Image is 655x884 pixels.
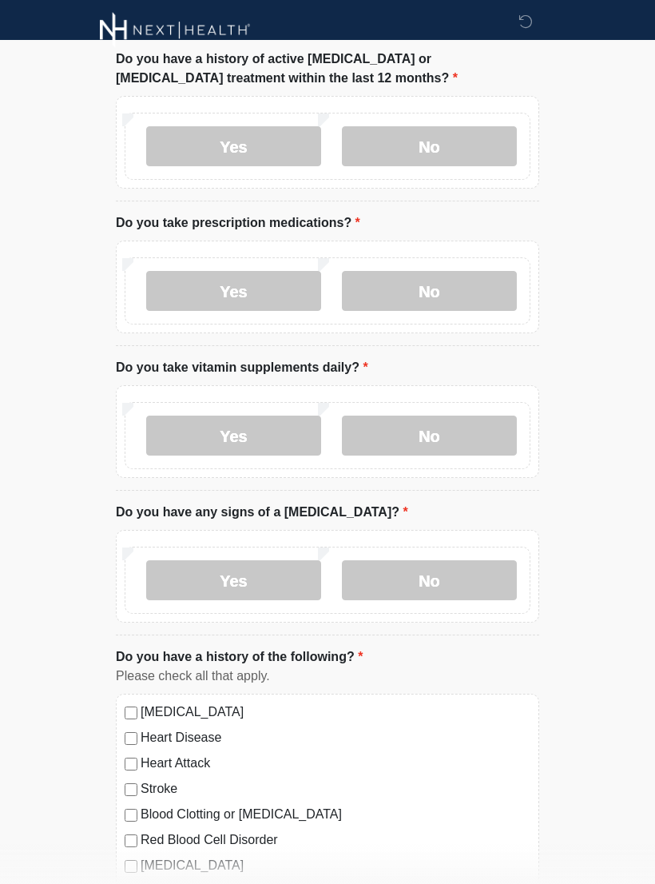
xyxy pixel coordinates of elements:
[141,728,530,747] label: Heart Disease
[125,783,137,796] input: Stroke
[146,416,321,456] label: Yes
[146,560,321,600] label: Yes
[146,126,321,166] label: Yes
[125,860,137,873] input: [MEDICAL_DATA]
[342,126,517,166] label: No
[342,416,517,456] label: No
[141,856,530,875] label: [MEDICAL_DATA]
[116,358,368,377] label: Do you take vitamin supplements daily?
[116,667,539,686] div: Please check all that apply.
[342,560,517,600] label: No
[125,707,137,719] input: [MEDICAL_DATA]
[141,830,530,850] label: Red Blood Cell Disorder
[125,758,137,771] input: Heart Attack
[116,503,408,522] label: Do you have any signs of a [MEDICAL_DATA]?
[141,805,530,824] label: Blood Clotting or [MEDICAL_DATA]
[141,703,530,722] label: [MEDICAL_DATA]
[116,50,539,88] label: Do you have a history of active [MEDICAL_DATA] or [MEDICAL_DATA] treatment within the last 12 mon...
[141,754,530,773] label: Heart Attack
[116,647,363,667] label: Do you have a history of the following?
[116,213,360,233] label: Do you take prescription medications?
[125,809,137,822] input: Blood Clotting or [MEDICAL_DATA]
[342,271,517,311] label: No
[146,271,321,311] label: Yes
[125,834,137,847] input: Red Blood Cell Disorder
[125,732,137,745] input: Heart Disease
[141,779,530,798] label: Stroke
[100,12,251,48] img: Next-Health Montecito Logo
